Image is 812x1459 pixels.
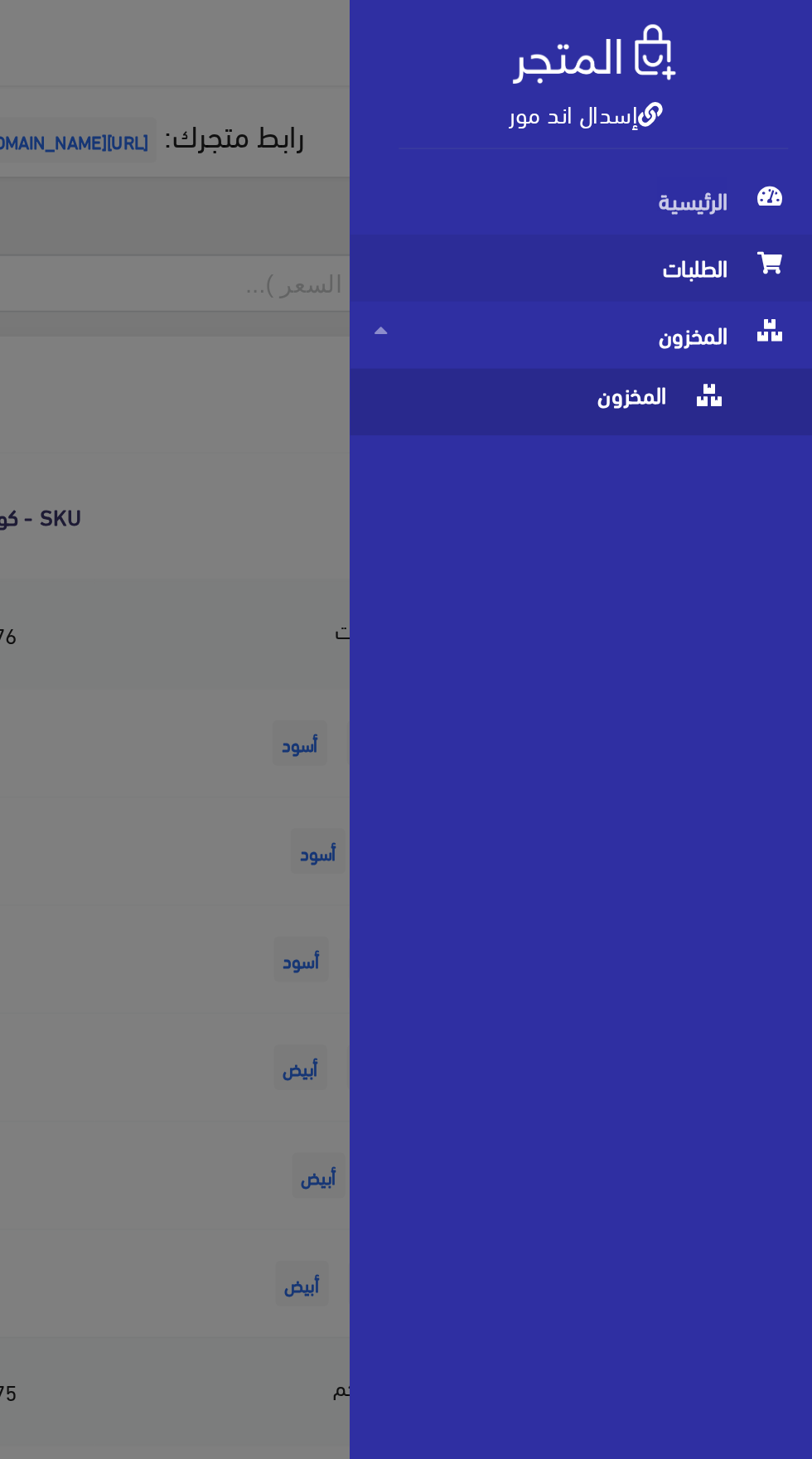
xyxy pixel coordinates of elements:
[560,164,812,201] a: المخزون
[647,49,731,73] a: إسدال اند مور
[573,91,799,128] span: الرئيسية
[560,201,812,237] a: المخزون
[573,164,799,201] span: المخزون
[560,91,812,128] a: الرئيسية
[573,201,766,237] span: المخزون
[649,13,737,46] img: .
[560,128,812,164] a: الطلبات
[573,128,799,164] span: الطلبات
